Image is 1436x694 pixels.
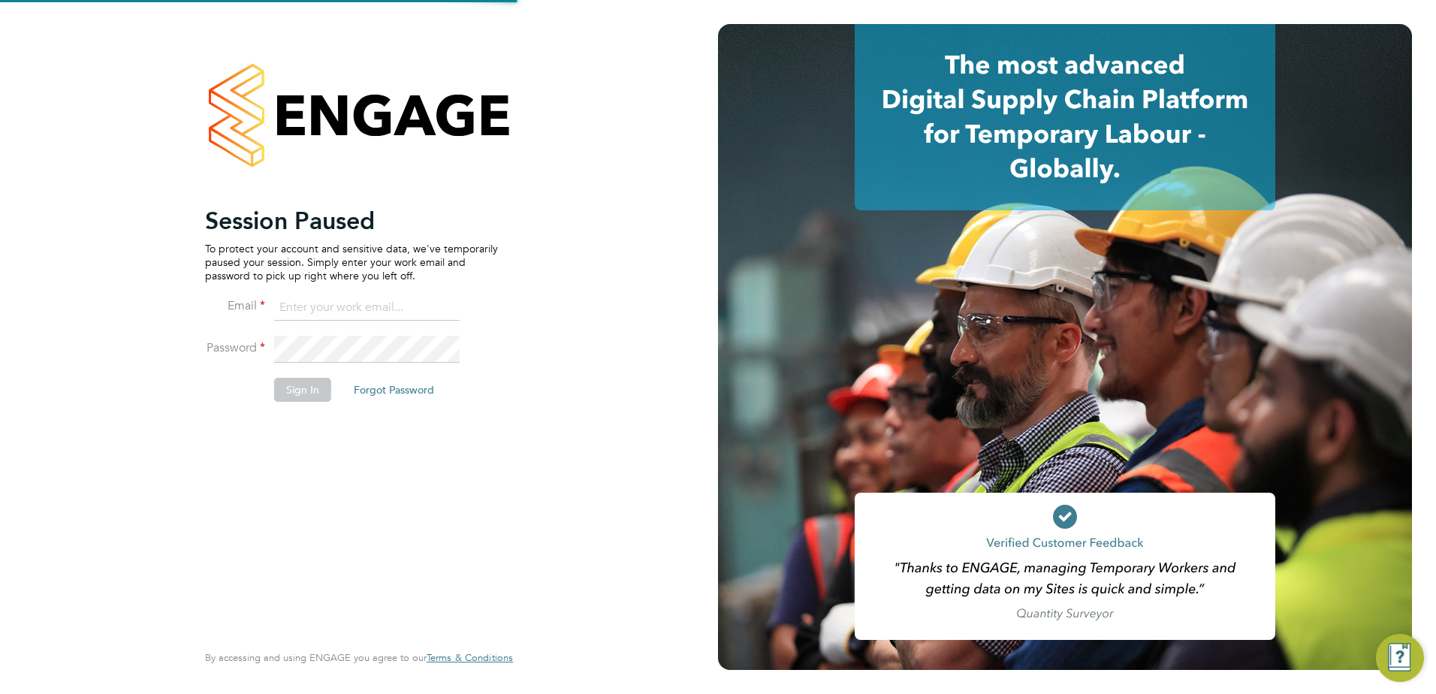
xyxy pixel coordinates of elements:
label: Password [205,340,265,356]
label: Email [205,298,265,314]
h2: Session Paused [205,206,498,236]
span: Terms & Conditions [427,651,513,664]
button: Engage Resource Center [1376,634,1424,682]
button: Forgot Password [342,378,446,402]
span: By accessing and using ENGAGE you agree to our [205,651,513,664]
a: Terms & Conditions [427,652,513,664]
p: To protect your account and sensitive data, we've temporarily paused your session. Simply enter y... [205,242,498,283]
input: Enter your work email... [274,294,460,321]
button: Sign In [274,378,331,402]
